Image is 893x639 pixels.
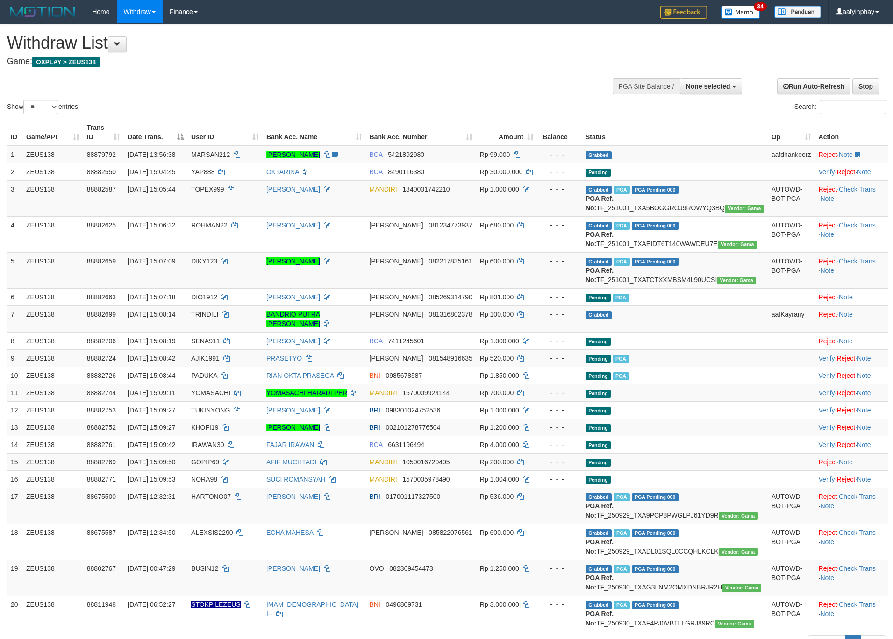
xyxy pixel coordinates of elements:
[370,293,423,301] span: [PERSON_NAME]
[586,441,611,449] span: Pending
[819,601,837,608] a: Reject
[541,220,578,230] div: - - -
[266,293,320,301] a: [PERSON_NAME]
[480,355,514,362] span: Rp 520.000
[857,389,871,397] a: Note
[266,458,316,466] a: AFIF MUCHTADI
[32,57,100,67] span: OXPLAY > ZEUS138
[22,216,83,252] td: ZEUS138
[128,389,175,397] span: [DATE] 15:09:11
[820,538,834,546] a: Note
[815,216,888,252] td: · ·
[836,476,855,483] a: Reject
[820,502,834,510] a: Note
[266,221,320,229] a: [PERSON_NAME]
[768,119,815,146] th: Op: activate to sort column ascending
[128,311,175,318] span: [DATE] 15:08:14
[768,180,815,216] td: AUTOWD-BOT-PGA
[191,372,217,379] span: PADUKA
[480,458,514,466] span: Rp 200.000
[191,337,220,345] span: SENA911
[721,6,760,19] img: Button%20Memo.svg
[480,168,523,176] span: Rp 30.000.000
[613,372,629,380] span: Marked by aafpengsreynich
[128,458,175,466] span: [DATE] 15:09:50
[836,168,855,176] a: Reject
[370,389,397,397] span: MANDIRI
[819,168,835,176] a: Verify
[191,168,214,176] span: YAP888
[819,493,837,500] a: Reject
[717,277,756,284] span: Vendor URL: https://trx31.1velocity.biz
[7,163,22,180] td: 2
[586,231,614,248] b: PGA Ref. No:
[22,436,83,453] td: ZEUS138
[541,310,578,319] div: - - -
[819,529,837,536] a: Reject
[718,241,757,248] span: Vendor URL: https://trx31.1velocity.biz
[191,185,224,193] span: TOPEX999
[815,401,888,419] td: · ·
[388,168,424,176] span: Copy 8490116380 to clipboard
[586,195,614,212] b: PGA Ref. No:
[586,338,611,346] span: Pending
[429,355,472,362] span: Copy 081548916635 to clipboard
[128,355,175,362] span: [DATE] 15:08:42
[87,372,116,379] span: 88882726
[839,185,876,193] a: Check Trans
[7,367,22,384] td: 10
[820,100,886,114] input: Search:
[614,186,630,194] span: Marked by aafnoeunsreypich
[128,257,175,265] span: [DATE] 15:07:09
[586,294,611,302] span: Pending
[191,293,217,301] span: DIO1912
[266,601,358,618] a: IMAM [DEMOGRAPHIC_DATA] I--
[480,441,519,448] span: Rp 4.000.000
[128,476,175,483] span: [DATE] 15:09:53
[7,146,22,163] td: 1
[480,372,519,379] span: Rp 1.850.000
[7,419,22,436] td: 13
[857,441,871,448] a: Note
[370,337,383,345] span: BCA
[819,311,837,318] a: Reject
[476,119,537,146] th: Amount: activate to sort column ascending
[815,146,888,163] td: ·
[266,389,347,397] a: YOMASACHI HARADI PER
[839,565,876,572] a: Check Trans
[839,311,853,318] a: Note
[819,389,835,397] a: Verify
[819,257,837,265] a: Reject
[7,332,22,349] td: 8
[613,294,629,302] span: Marked by aafanarl
[87,389,116,397] span: 88882744
[815,332,888,349] td: ·
[815,252,888,288] td: · ·
[836,372,855,379] a: Reject
[87,424,116,431] span: 88882752
[128,337,175,345] span: [DATE] 15:08:19
[266,441,314,448] a: FAJAR IRAWAN
[819,476,835,483] a: Verify
[22,288,83,305] td: ZEUS138
[87,441,116,448] span: 88882761
[686,83,730,90] span: None selected
[87,151,116,158] span: 88879792
[586,424,611,432] span: Pending
[819,565,837,572] a: Reject
[820,574,834,582] a: Note
[632,258,679,266] span: PGA Pending
[815,180,888,216] td: · ·
[370,185,397,193] span: MANDIRI
[191,441,224,448] span: IRAWAN30
[22,349,83,367] td: ZEUS138
[128,221,175,229] span: [DATE] 15:06:32
[754,2,766,11] span: 34
[7,349,22,367] td: 9
[22,146,83,163] td: ZEUS138
[124,119,187,146] th: Date Trans.: activate to sort column descending
[777,78,850,94] a: Run Auto-Refresh
[480,406,519,414] span: Rp 1.000.000
[819,221,837,229] a: Reject
[660,6,707,19] img: Feedback.jpg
